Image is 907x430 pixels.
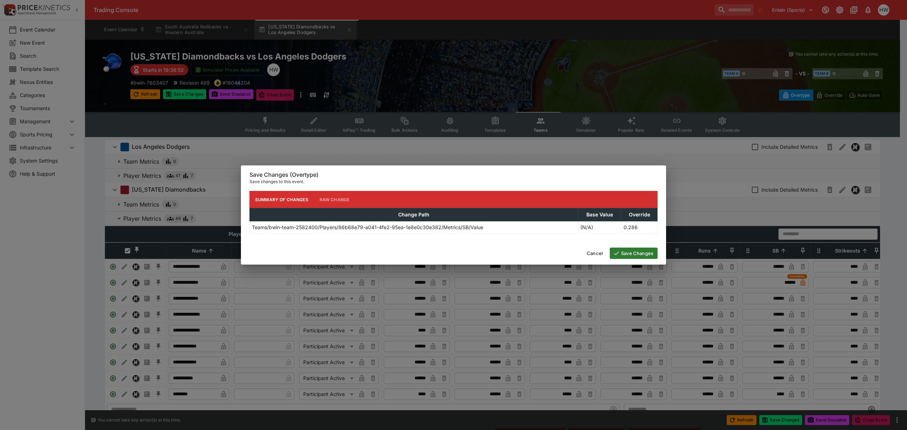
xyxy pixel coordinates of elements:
th: Base Value [578,208,621,221]
button: Save Changes [610,248,658,259]
h6: Save Changes (Overtype) [249,171,658,179]
button: Cancel [582,248,607,259]
th: Override [621,208,658,221]
p: Save changes to this event. [249,178,658,185]
td: 0.286 [621,221,658,233]
button: Summary of Changes [249,191,314,208]
td: (N/A) [578,221,621,233]
th: Change Path [250,208,578,221]
button: Raw Change [314,191,355,208]
p: Teams/bwin-team-2582400/Players/86b68e79-a041-4fe2-95ea-1e8e0c30e382/Metrics/SB/Value [252,224,483,231]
